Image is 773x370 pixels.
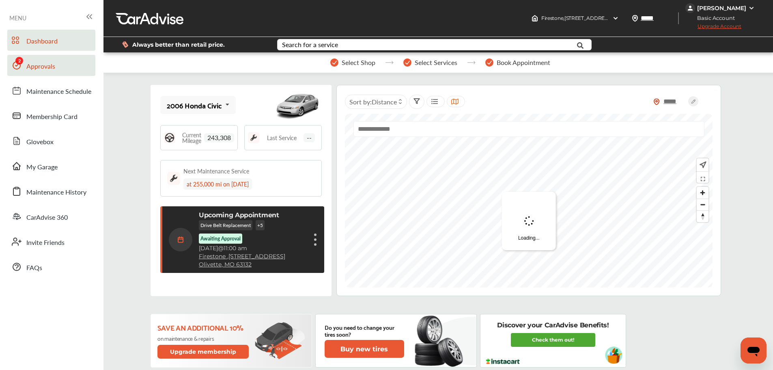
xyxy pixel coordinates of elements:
button: Reset bearing to north [697,210,708,222]
span: Book Appointment [497,59,550,66]
span: Glovebox [26,137,54,147]
span: Zoom out [697,199,708,210]
img: location_vector.a44bc228.svg [632,15,638,22]
img: stepper-checkmark.b5569197.svg [330,58,338,67]
button: Buy new tires [325,340,404,358]
span: My Garage [26,162,58,173]
span: Maintenance History [26,187,86,198]
img: new-tire.a0c7fe23.svg [414,312,467,370]
img: steering_logo [164,132,175,143]
span: [DATE] [199,245,218,252]
p: + 5 [256,220,265,230]
span: Select Services [415,59,457,66]
span: Dashboard [26,36,58,47]
img: calendar-icon.35d1de04.svg [169,228,192,251]
span: MENU [9,15,26,21]
a: My Garage [7,156,95,177]
span: Approvals [26,61,55,72]
span: Always better than retail price. [132,42,225,48]
span: Reset bearing to north [697,211,708,222]
img: stepper-checkmark.b5569197.svg [485,58,493,67]
img: update-membership.81812027.svg [255,322,305,360]
img: jVpblrzwTbfkPYzPPzSLxeg0AAAAASUVORK5CYII= [685,3,695,13]
img: header-divider.bc55588e.svg [678,12,679,24]
img: dollor_label_vector.a70140d1.svg [122,41,128,48]
a: FAQs [7,256,95,277]
span: FAQs [26,263,42,273]
span: Upgrade Account [685,23,741,33]
div: Loading... [502,192,556,250]
button: Zoom out [697,199,708,210]
a: Check them out! [511,333,595,347]
span: Membership Card [26,112,78,122]
button: Zoom in [697,187,708,199]
a: Membership Card [7,105,95,126]
span: Maintenance Schedule [26,87,91,97]
p: on maintenance & repairs [157,335,250,342]
span: CarAdvise 360 [26,212,68,223]
span: Last Service [267,135,297,141]
span: 243,308 [204,133,234,142]
button: Upgrade membership [157,345,249,359]
span: Current Mileage [179,132,204,143]
span: Select Shop [342,59,375,66]
a: CarAdvise 360 [7,206,95,227]
a: Glovebox [7,130,95,151]
img: stepper-checkmark.b5569197.svg [403,58,411,67]
p: Save an additional 10% [157,323,250,332]
img: WGsFRI8htEPBVLJbROoPRyZpYNWhNONpIPPETTm6eUC0GeLEiAAAAAElFTkSuQmCC [748,5,755,11]
canvas: Map [345,114,713,288]
a: Invite Friends [7,231,95,252]
img: stepper-arrow.e24c07c6.svg [385,61,394,64]
img: instacart-logo.217963cc.svg [485,359,521,364]
a: Dashboard [7,30,95,51]
img: location_vector_orange.38f05af8.svg [653,98,660,105]
span: Distance [372,97,397,106]
img: recenter.ce011a49.svg [698,160,706,169]
iframe: Button to launch messaging window [741,338,767,364]
img: instacart-vehicle.0979a191.svg [605,346,622,364]
div: Next Maintenance Service [183,167,249,175]
p: Do you need to change your tires soon? [325,324,404,338]
a: Buy new tires [325,340,406,358]
img: header-home-logo.8d720a4f.svg [532,15,538,22]
div: [PERSON_NAME] [697,4,746,12]
div: at 255,000 mi on [DATE] [183,178,252,190]
a: Maintenance Schedule [7,80,95,101]
span: Basic Account [686,14,741,22]
a: Maintenance History [7,181,95,202]
div: Search for a service [282,41,338,48]
p: Awaiting Approval [200,235,241,242]
p: Discover your CarAdvise Benefits! [497,321,609,330]
img: mobile_3016_st0640_046.jpg [273,87,322,123]
span: -- [304,133,315,142]
a: Olivette, MO 63132 [199,261,252,268]
p: Upcoming Appointment [199,211,279,219]
span: Invite Friends [26,238,65,248]
img: header-down-arrow.9dd2ce7d.svg [612,15,619,22]
img: maintenance_logo [167,172,180,185]
span: Firestone , [STREET_ADDRESS] Olivette , MO 63132 [541,15,653,21]
span: @ [218,245,224,252]
span: Sort by : [349,97,397,106]
img: stepper-arrow.e24c07c6.svg [467,61,476,64]
a: Approvals [7,55,95,76]
p: Drive Belt Replacement [199,220,252,230]
img: maintenance_logo [248,132,259,143]
a: Firestone ,[STREET_ADDRESS] [199,253,285,260]
div: 2006 Honda Civic [167,101,222,109]
span: 11:00 am [224,245,247,252]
